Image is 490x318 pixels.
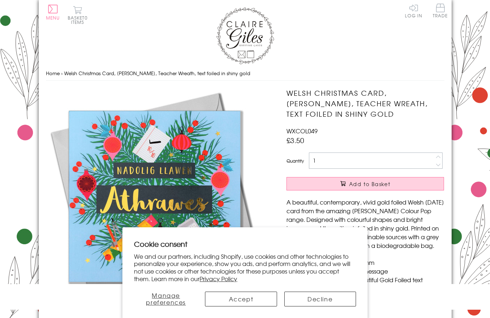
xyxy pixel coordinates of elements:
button: Manage preferences [134,292,198,306]
h1: Welsh Christmas Card, [PERSON_NAME], Teacher Wreath, text foiled in shiny gold [286,88,444,119]
span: › [61,70,63,77]
img: Welsh Christmas Card, Athrawes, Teacher Wreath, text foiled in shiny gold [46,88,263,305]
li: Dimensions: 150mm x 150mm [294,258,444,267]
span: Welsh Christmas Card, [PERSON_NAME], Teacher Wreath, text foiled in shiny gold [64,70,250,77]
button: Basket0 items [68,6,88,24]
button: Decline [284,292,356,306]
p: We and our partners, including Shopify, use cookies and other technologies to personalize your ex... [134,253,356,283]
span: WXCOL049 [286,126,318,135]
nav: breadcrumbs [46,66,444,81]
label: Quantity [286,158,304,164]
img: Claire Giles Greetings Cards [216,7,274,64]
button: Menu [46,5,60,20]
li: Blank inside for your own message [294,267,444,275]
a: Trade [433,4,448,19]
span: £3.50 [286,135,304,145]
span: Manage preferences [146,291,186,306]
span: Trade [433,4,448,18]
span: Add to Basket [349,180,390,188]
a: Privacy Policy [200,274,237,283]
span: 0 items [71,14,88,25]
a: Log In [405,4,422,18]
p: A beautiful, contemporary, vivid gold foiled Welsh [DATE] card from the amazing [PERSON_NAME] Col... [286,198,444,250]
h2: Cookie consent [134,239,356,249]
button: Accept [205,292,277,306]
span: Menu [46,14,60,21]
button: Add to Basket [286,177,444,190]
li: Printed in the U.K with beautiful Gold Foiled text [294,275,444,284]
a: Home [46,70,60,77]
